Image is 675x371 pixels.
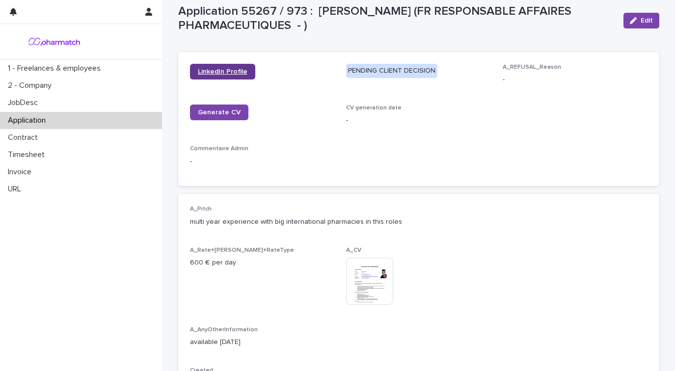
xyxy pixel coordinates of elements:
[346,105,402,111] span: CV generation date
[4,64,108,73] p: 1 - Freelances & employees
[346,247,361,253] span: A_CV
[641,17,653,24] span: Edit
[190,64,255,79] a: LinkedIn Profile
[198,68,247,75] span: LinkedIn Profile
[346,115,491,126] p: -
[346,64,437,78] div: PENDING CLIENT DECISION
[178,4,616,33] p: Application 55267 / 973 : [PERSON_NAME] (FR RESPONSABLE AFFAIRES PHARMACEUTIQUES - )
[190,217,648,227] p: multi year experience with big international pharmacies in this roles
[4,98,46,107] p: JobDesc
[4,167,39,177] p: Invoice
[190,146,248,152] span: Commentaire Admin
[4,81,59,90] p: 2 - Company
[190,206,212,212] span: A_Pitch
[4,116,54,125] p: Application
[190,327,258,333] span: A_AnyOtherInformation
[4,150,53,159] p: Timesheet
[4,185,29,194] p: URL
[190,337,648,347] p: available [DATE]
[623,13,659,28] button: Edit
[4,133,46,142] p: Contract
[190,105,248,120] a: Generate CV
[190,157,648,167] p: -
[190,258,335,268] p: 600 € per day
[503,75,648,85] p: -
[198,109,241,116] span: Generate CV
[8,32,101,52] img: anz9PzICT9Sm7jNukbLd
[503,64,561,70] span: A_REFUSAL_Reason
[190,247,294,253] span: A_Rate+[PERSON_NAME]+RateType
